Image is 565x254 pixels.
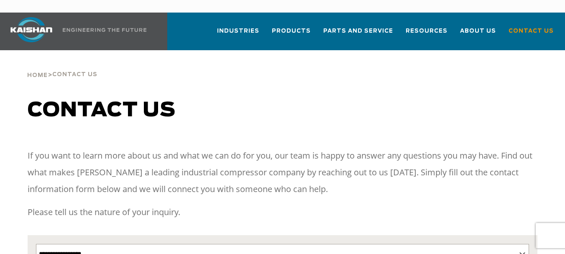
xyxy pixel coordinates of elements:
a: Resources [406,20,447,49]
span: Parts and Service [323,26,393,36]
span: Contact us [28,100,176,121]
a: Products [272,20,311,49]
span: Industries [217,26,259,36]
a: Parts and Service [323,20,393,49]
a: Industries [217,20,259,49]
span: Home [27,73,48,78]
span: About Us [460,26,496,36]
div: > [27,50,97,82]
p: Please tell us the nature of your inquiry. [28,204,537,221]
span: Contact Us [52,72,97,77]
a: Home [27,71,48,79]
p: If you want to learn more about us and what we can do for you, our team is happy to answer any qu... [28,147,537,198]
span: Contact Us [509,26,554,36]
span: Resources [406,26,447,36]
span: Products [272,26,311,36]
a: About Us [460,20,496,49]
a: Contact Us [509,20,554,49]
img: Engineering the future [63,28,146,32]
